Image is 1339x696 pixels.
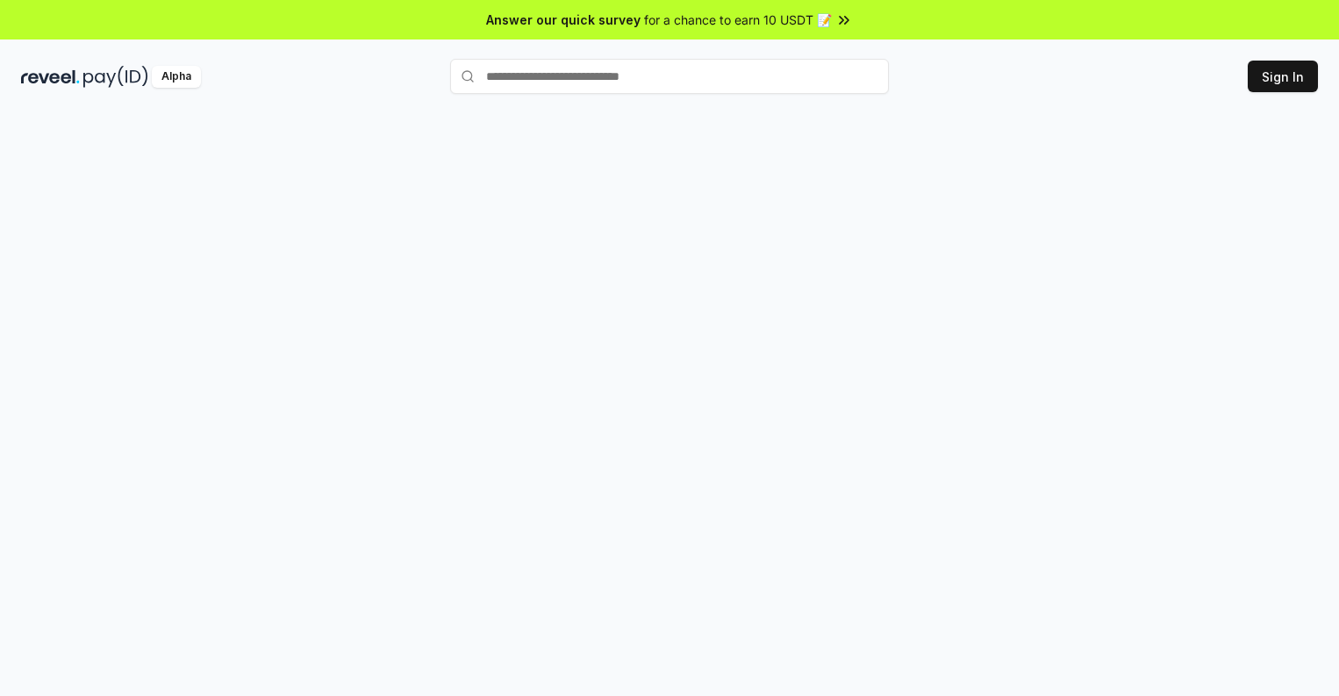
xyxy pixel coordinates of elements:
[21,66,80,88] img: reveel_dark
[644,11,832,29] span: for a chance to earn 10 USDT 📝
[486,11,641,29] span: Answer our quick survey
[152,66,201,88] div: Alpha
[83,66,148,88] img: pay_id
[1248,61,1318,92] button: Sign In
